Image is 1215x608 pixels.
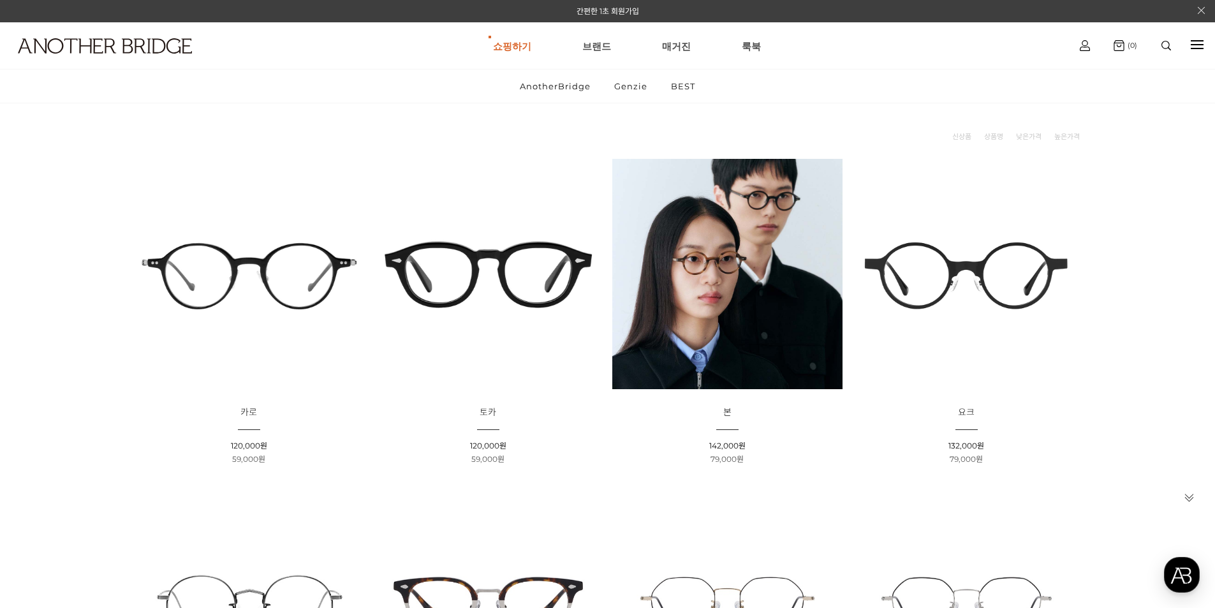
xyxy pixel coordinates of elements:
span: 카로 [240,406,257,418]
a: 간편한 1초 회원가입 [577,6,639,16]
span: 홈 [40,424,48,434]
img: 토카 아세테이트 뿔테 안경 이미지 [373,159,603,389]
a: logo [6,38,189,85]
a: 상품명 [984,130,1003,143]
a: AnotherBridge [509,70,601,103]
a: Genzie [603,70,658,103]
a: 쇼핑하기 [493,23,531,69]
img: logo [18,38,192,54]
a: (0) [1114,40,1137,51]
span: 79,000원 [711,454,744,464]
img: 카로 - 감각적인 디자인의 패션 아이템 이미지 [134,159,364,389]
span: 대화 [117,424,132,434]
span: 59,000원 [471,454,504,464]
a: 매거진 [662,23,691,69]
a: 브랜드 [582,23,611,69]
span: 59,000원 [232,454,265,464]
a: 요크 [958,408,975,417]
a: 토카 [480,408,496,417]
img: cart [1080,40,1090,51]
a: 대화 [84,404,165,436]
img: search [1161,41,1171,50]
span: 토카 [480,406,496,418]
a: 룩북 [742,23,761,69]
img: 요크 글라스 - 트렌디한 디자인의 유니크한 안경 이미지 [851,159,1082,389]
a: 높은가격 [1054,130,1080,143]
span: 142,000원 [709,441,746,450]
span: 설정 [197,424,212,434]
span: 요크 [958,406,975,418]
span: 120,000원 [231,441,267,450]
a: 낮은가격 [1016,130,1042,143]
span: 본 [723,406,732,418]
a: BEST [660,70,706,103]
span: 79,000원 [950,454,983,464]
img: 본 - 동그란 렌즈로 돋보이는 아세테이트 안경 이미지 [612,159,843,389]
span: (0) [1124,41,1137,50]
a: 홈 [4,404,84,436]
span: 132,000원 [948,441,984,450]
a: 신상품 [952,130,971,143]
a: 본 [723,408,732,417]
img: cart [1114,40,1124,51]
span: 120,000원 [470,441,506,450]
a: 카로 [240,408,257,417]
a: 설정 [165,404,245,436]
